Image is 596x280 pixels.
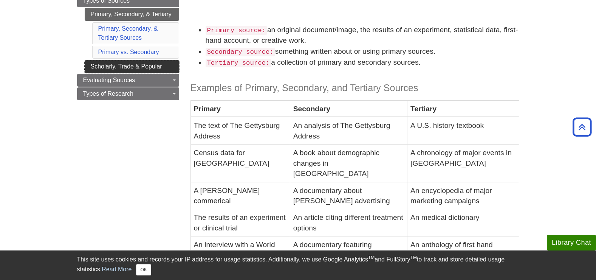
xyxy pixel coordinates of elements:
a: Scholarly, Trade & Popular [85,60,179,73]
td: An article citing different treatment options [290,209,407,236]
sup: TM [410,255,417,260]
td: Census data for [GEOGRAPHIC_DATA] [190,145,290,182]
a: Back to Top [570,122,594,132]
li: a collection of primary and secondary sources. [206,57,519,68]
td: An anthology of first hand accounts from World War Two [407,236,519,264]
th: Primary [190,101,290,117]
a: Types of Research [77,87,179,100]
td: An medical dictionary [407,209,519,236]
button: Close [136,264,151,275]
code: Tertiary source: [206,59,271,67]
h3: Examples of Primary, Secondary, and Tertiary Sources [190,82,519,93]
a: Primary, Secondary, & Tertiary Sources [98,25,158,41]
td: A [PERSON_NAME] commerical [190,182,290,209]
div: This site uses cookies and records your IP address for usage statistics. Additionally, we use Goo... [77,255,519,275]
td: A chronology of major events in [GEOGRAPHIC_DATA] [407,145,519,182]
td: A documentary about [PERSON_NAME] advertising [290,182,407,209]
span: Evaluating Sources [83,77,135,83]
code: Secondary source: [206,48,275,56]
th: Tertiary [407,101,519,117]
th: Secondary [290,101,407,117]
td: The text of The Gettysburg Address [190,117,290,145]
td: A U.S. history textbook [407,117,519,145]
a: Read More [102,266,132,272]
td: An interview with a World War Two veteran [190,236,290,264]
td: An analysis of The Gettysburg Address [290,117,407,145]
li: something written about or using primary sources. [206,46,519,57]
button: Library Chat [547,235,596,250]
span: Types of Research [83,90,133,97]
td: A documentary featuring interviews with veterans [290,236,407,264]
a: Primary vs. Secondary [98,49,159,55]
code: Primary source: [206,26,267,35]
a: Primary, Secondary, & Tertiary [85,8,179,21]
td: The results of an experiment or clinical trial [190,209,290,236]
td: An encyclopedia of major marketing campaigns [407,182,519,209]
a: Evaluating Sources [77,74,179,87]
sup: TM [368,255,375,260]
td: A book about demographic changes in [GEOGRAPHIC_DATA] [290,145,407,182]
li: an original document/image, the results of an experiment, statistical data, first-hand account, o... [206,25,519,47]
